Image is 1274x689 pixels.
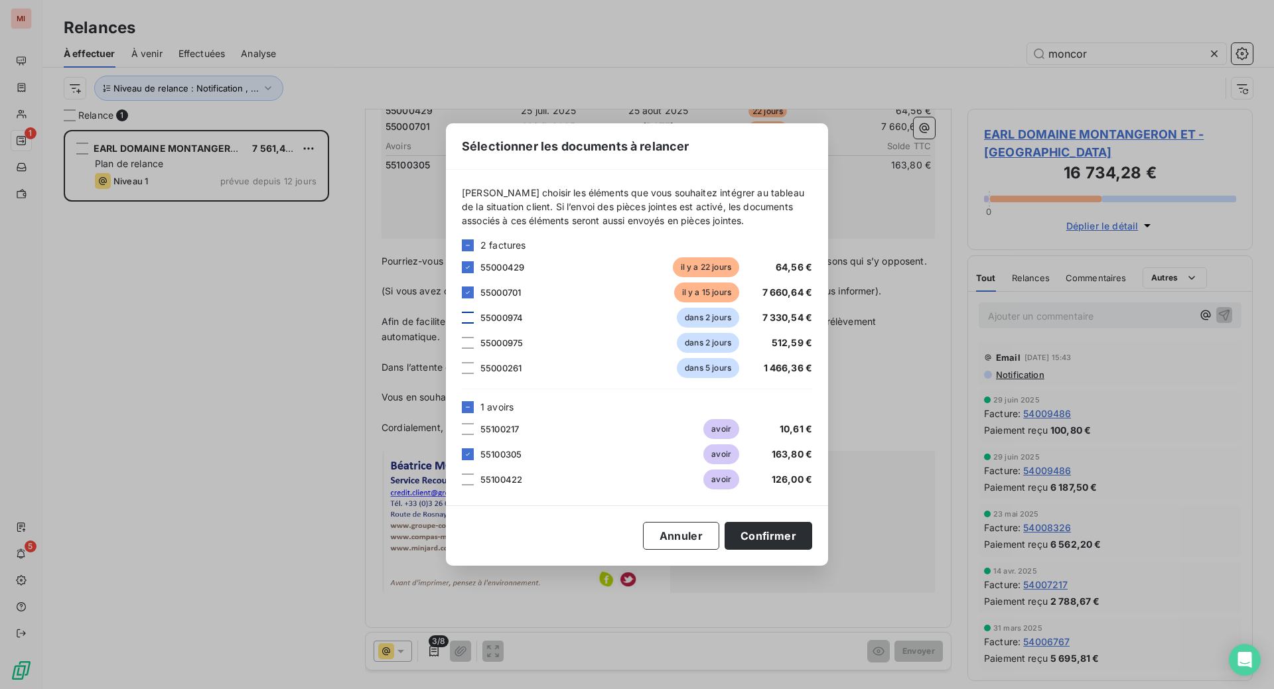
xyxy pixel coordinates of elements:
[480,400,514,414] span: 1 avoirs
[480,312,523,323] span: 55000974
[762,286,813,298] span: 7 660,64 €
[673,257,739,277] span: il y a 22 jours
[772,337,812,348] span: 512,59 €
[480,338,523,348] span: 55000975
[677,308,739,328] span: dans 2 jours
[677,358,739,378] span: dans 5 jours
[462,137,689,155] span: Sélectionner les documents à relancer
[480,262,524,273] span: 55000429
[772,448,812,460] span: 163,80 €
[480,238,526,252] span: 2 factures
[776,261,812,273] span: 64,56 €
[480,449,522,460] span: 55100305
[725,522,812,550] button: Confirmer
[462,186,812,227] span: [PERSON_NAME] choisir les éléments que vous souhaitez intégrer au tableau de la situation client....
[674,282,739,302] span: il y a 15 jours
[643,522,719,550] button: Annuler
[703,419,739,439] span: avoir
[480,424,519,434] span: 55100217
[677,333,739,353] span: dans 2 jours
[1229,644,1261,676] div: Open Intercom Messenger
[480,474,522,485] span: 55100422
[480,287,521,298] span: 55000701
[780,423,812,434] span: 10,61 €
[480,363,522,373] span: 55000261
[772,473,812,485] span: 126,00 €
[764,362,813,373] span: 1 466,36 €
[703,444,739,464] span: avoir
[762,312,813,323] span: 7 330,54 €
[703,470,739,489] span: avoir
